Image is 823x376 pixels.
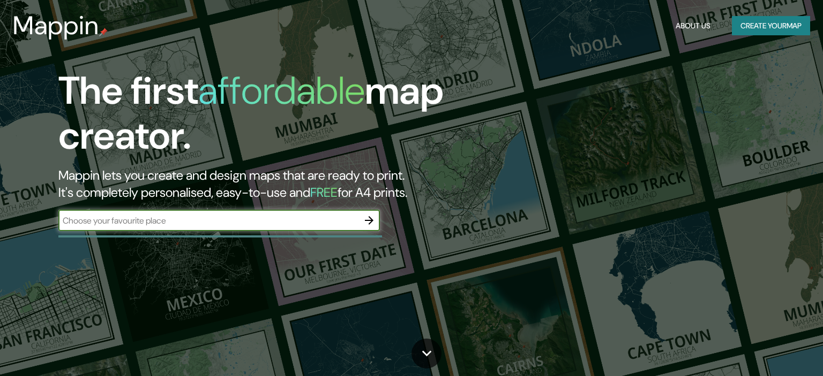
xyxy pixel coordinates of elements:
[310,184,338,201] h5: FREE
[58,167,470,201] h2: Mappin lets you create and design maps that are ready to print. It's completely personalised, eas...
[732,16,810,36] button: Create yourmap
[13,11,99,41] h3: Mappin
[671,16,715,36] button: About Us
[58,214,358,227] input: Choose your favourite place
[198,66,365,116] h1: affordable
[58,68,470,167] h1: The first map creator.
[99,28,108,36] img: mappin-pin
